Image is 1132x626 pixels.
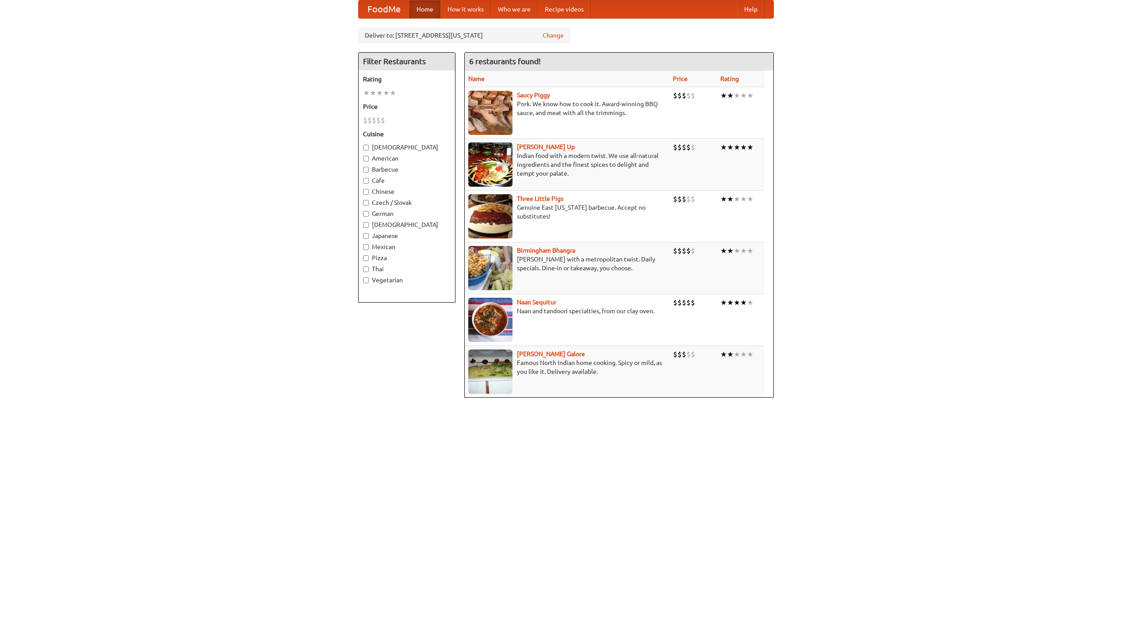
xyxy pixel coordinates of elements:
[363,231,451,240] label: Japanese
[720,75,739,82] a: Rating
[682,349,686,359] li: $
[682,246,686,256] li: $
[677,91,682,100] li: $
[677,349,682,359] li: $
[740,142,747,152] li: ★
[691,246,695,256] li: $
[409,0,440,18] a: Home
[682,194,686,204] li: $
[372,115,376,125] li: $
[376,88,383,98] li: ★
[727,142,734,152] li: ★
[673,142,677,152] li: $
[673,349,677,359] li: $
[363,220,451,229] label: [DEMOGRAPHIC_DATA]
[363,154,451,163] label: American
[363,156,369,161] input: American
[370,88,376,98] li: ★
[734,349,740,359] li: ★
[359,53,455,70] h4: Filter Restaurants
[691,349,695,359] li: $
[686,246,691,256] li: $
[747,194,753,204] li: ★
[468,142,512,187] img: curryup.jpg
[468,151,666,178] p: Indian food with a modern twist. We use all-natural ingredients and the finest spices to delight ...
[720,194,727,204] li: ★
[677,298,682,307] li: $
[491,0,538,18] a: Who we are
[734,246,740,256] li: ★
[367,115,372,125] li: $
[673,91,677,100] li: $
[740,91,747,100] li: ★
[720,91,727,100] li: ★
[363,209,451,218] label: German
[363,187,451,196] label: Chinese
[517,247,575,254] a: Birmingham Bhangra
[363,222,369,228] input: [DEMOGRAPHIC_DATA]
[468,349,512,394] img: currygalore.jpg
[440,0,491,18] a: How it works
[734,91,740,100] li: ★
[363,233,369,239] input: Japanese
[381,115,385,125] li: $
[358,27,570,43] div: Deliver to: [STREET_ADDRESS][US_STATE]
[677,246,682,256] li: $
[363,244,369,250] input: Mexican
[727,298,734,307] li: ★
[363,255,369,261] input: Pizza
[747,142,753,152] li: ★
[673,246,677,256] li: $
[363,200,369,206] input: Czech / Slovak
[468,298,512,342] img: naansequitur.jpg
[740,298,747,307] li: ★
[363,167,369,173] input: Barbecue
[734,194,740,204] li: ★
[363,242,451,251] label: Mexican
[740,246,747,256] li: ★
[747,298,753,307] li: ★
[363,265,451,273] label: Thai
[363,253,451,262] label: Pizza
[682,298,686,307] li: $
[469,57,541,65] ng-pluralize: 6 restaurants found!
[734,298,740,307] li: ★
[468,194,512,238] img: littlepigs.jpg
[363,165,451,174] label: Barbecue
[468,255,666,273] p: [PERSON_NAME] with a metropolitan twist. Daily specials. Dine-in or takeaway, you choose.
[747,349,753,359] li: ★
[727,246,734,256] li: ★
[691,194,695,204] li: $
[727,194,734,204] li: ★
[517,92,550,99] a: Saucy Piggy
[363,75,451,84] h5: Rating
[468,307,666,315] p: Naan and tandoori specialties, from our clay oven.
[740,349,747,359] li: ★
[691,91,695,100] li: $
[390,88,396,98] li: ★
[538,0,591,18] a: Recipe videos
[734,142,740,152] li: ★
[727,349,734,359] li: ★
[686,298,691,307] li: $
[359,0,409,18] a: FoodMe
[383,88,390,98] li: ★
[363,130,451,138] h5: Cuisine
[673,298,677,307] li: $
[363,102,451,111] h5: Price
[720,298,727,307] li: ★
[727,91,734,100] li: ★
[747,246,753,256] li: ★
[686,142,691,152] li: $
[517,350,585,357] a: [PERSON_NAME] Galore
[720,349,727,359] li: ★
[517,299,556,306] a: Naan Sequitur
[691,142,695,152] li: $
[468,246,512,290] img: bhangra.jpg
[691,298,695,307] li: $
[363,198,451,207] label: Czech / Slovak
[677,194,682,204] li: $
